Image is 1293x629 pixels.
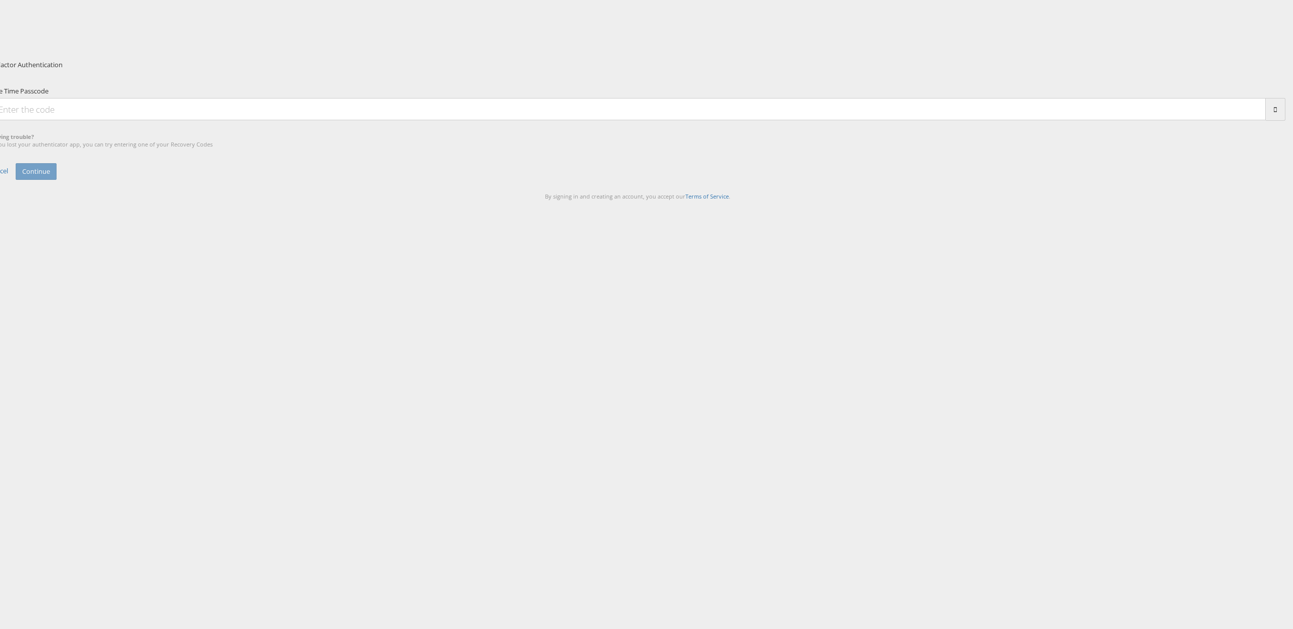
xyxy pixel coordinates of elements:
a: Terms of Service [685,192,729,200]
